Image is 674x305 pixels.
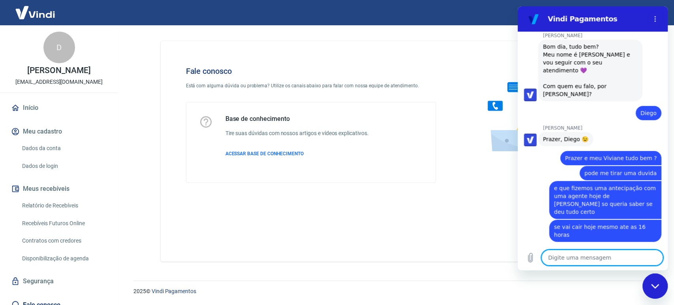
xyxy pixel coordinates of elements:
img: Vindi [9,0,61,24]
button: Meu cadastro [9,123,109,140]
p: Está com alguma dúvida ou problema? Utilize os canais abaixo para falar com nossa equipe de atend... [186,82,436,89]
p: 2025 © [133,287,655,296]
a: Disponibilização de agenda [19,250,109,267]
a: Dados da conta [19,140,109,156]
a: Vindi Pagamentos [152,288,196,294]
a: Contratos com credores [19,233,109,249]
a: Segurança [9,273,109,290]
iframe: Botão para abrir a janela de mensagens, conversa em andamento [642,273,668,299]
p: [EMAIL_ADDRESS][DOMAIN_NAME] [15,78,103,86]
h6: Tire suas dúvidas com nossos artigos e vídeos explicativos. [225,129,369,137]
span: ACESSAR BASE DE CONHECIMENTO [225,151,304,156]
a: ACESSAR BASE DE CONHECIMENTO [225,150,369,157]
h4: Fale conosco [186,66,436,76]
div: D [43,32,75,63]
iframe: Janela de mensagens [518,6,668,270]
a: Relatório de Recebíveis [19,198,109,214]
button: Sair [636,6,665,20]
a: Dados de login [19,158,109,174]
a: Início [9,99,109,117]
h5: Base de conhecimento [225,115,369,123]
img: Fale conosco [472,54,592,159]
p: [PERSON_NAME] [27,66,90,75]
a: Recebíveis Futuros Online [19,215,109,232]
button: Meus recebíveis [9,180,109,198]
